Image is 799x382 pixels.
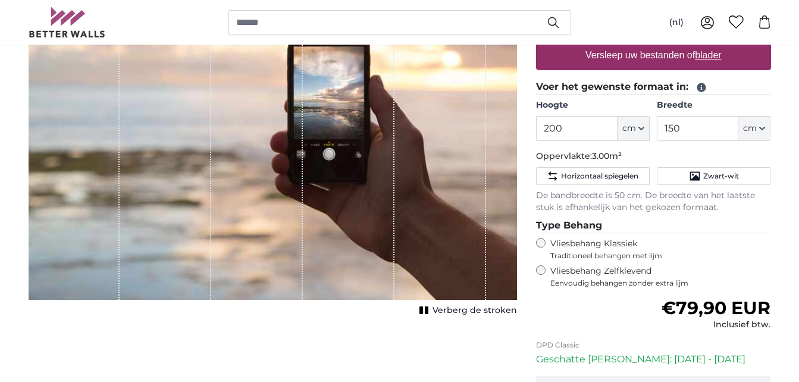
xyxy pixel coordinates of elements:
[550,265,771,288] label: Vliesbehang Zelfklevend
[622,123,636,134] span: cm
[536,340,771,350] p: DPD Classic
[550,278,771,288] span: Eenvoudig behangen zonder extra lijm
[433,305,517,317] span: Verberg de stroken
[657,167,770,185] button: Zwart-wit
[536,80,771,95] legend: Voer het gewenste formaat in:
[536,99,650,111] label: Hoogte
[703,171,739,181] span: Zwart-wit
[695,50,721,60] u: blader
[536,352,771,367] p: Geschatte [PERSON_NAME]: [DATE] - [DATE]
[662,297,770,319] span: €79,90 EUR
[561,171,638,181] span: Horizontaal spiegelen
[416,302,517,319] button: Verberg de stroken
[536,218,771,233] legend: Type Behang
[738,116,770,141] button: cm
[657,99,770,111] label: Breedte
[550,251,749,261] span: Traditioneel behangen met lijm
[29,7,106,37] img: Betterwalls
[618,116,650,141] button: cm
[536,190,771,214] p: De bandbreedte is 50 cm. De breedte van het laatste stuk is afhankelijk van het gekozen formaat.
[581,43,726,67] label: Versleep uw bestanden of
[660,12,693,33] button: (nl)
[536,167,650,185] button: Horizontaal spiegelen
[550,238,749,261] label: Vliesbehang Klassiek
[536,151,771,162] p: Oppervlakte:
[662,319,770,331] div: Inclusief btw.
[743,123,757,134] span: cm
[592,151,622,161] span: 3.00m²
